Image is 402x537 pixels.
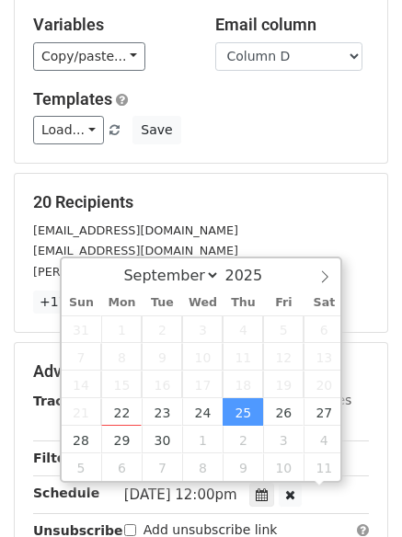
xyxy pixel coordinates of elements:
span: October 2, 2025 [223,426,263,453]
span: September 9, 2025 [142,343,182,371]
span: Tue [142,297,182,309]
span: September 29, 2025 [101,426,142,453]
span: October 5, 2025 [62,453,102,481]
h5: 20 Recipients [33,192,369,212]
span: October 7, 2025 [142,453,182,481]
span: Mon [101,297,142,309]
span: September 27, 2025 [304,398,344,426]
span: Wed [182,297,223,309]
span: September 28, 2025 [62,426,102,453]
strong: Tracking [33,394,95,408]
span: Sun [62,297,102,309]
span: [DATE] 12:00pm [124,486,237,503]
span: Sat [304,297,344,309]
h5: Email column [215,15,370,35]
span: September 3, 2025 [182,315,223,343]
strong: Schedule [33,486,99,500]
iframe: Chat Widget [310,449,402,537]
span: October 4, 2025 [304,426,344,453]
span: October 11, 2025 [304,453,344,481]
span: September 13, 2025 [304,343,344,371]
button: Save [132,116,180,144]
span: September 7, 2025 [62,343,102,371]
span: October 6, 2025 [101,453,142,481]
span: September 16, 2025 [142,371,182,398]
small: [PERSON_NAME][EMAIL_ADDRESS][DOMAIN_NAME] [33,265,336,279]
span: September 8, 2025 [101,343,142,371]
span: Fri [263,297,304,309]
a: Load... [33,116,104,144]
span: September 12, 2025 [263,343,304,371]
span: September 26, 2025 [263,398,304,426]
small: [EMAIL_ADDRESS][DOMAIN_NAME] [33,223,238,237]
span: October 3, 2025 [263,426,304,453]
span: September 22, 2025 [101,398,142,426]
span: September 23, 2025 [142,398,182,426]
h5: Variables [33,15,188,35]
span: September 20, 2025 [304,371,344,398]
a: Templates [33,89,112,109]
span: October 9, 2025 [223,453,263,481]
small: [EMAIL_ADDRESS][DOMAIN_NAME] [33,244,238,257]
span: September 10, 2025 [182,343,223,371]
span: September 15, 2025 [101,371,142,398]
span: September 14, 2025 [62,371,102,398]
span: September 2, 2025 [142,315,182,343]
span: September 25, 2025 [223,398,263,426]
span: September 24, 2025 [182,398,223,426]
span: October 1, 2025 [182,426,223,453]
h5: Advanced [33,361,369,382]
span: September 4, 2025 [223,315,263,343]
span: September 11, 2025 [223,343,263,371]
span: September 5, 2025 [263,315,304,343]
span: October 10, 2025 [263,453,304,481]
input: Year [220,267,286,284]
span: Thu [223,297,263,309]
span: August 31, 2025 [62,315,102,343]
span: September 30, 2025 [142,426,182,453]
span: September 19, 2025 [263,371,304,398]
a: Copy/paste... [33,42,145,71]
span: September 18, 2025 [223,371,263,398]
strong: Filters [33,451,80,465]
span: October 8, 2025 [182,453,223,481]
span: September 17, 2025 [182,371,223,398]
span: September 6, 2025 [304,315,344,343]
span: September 21, 2025 [62,398,102,426]
span: September 1, 2025 [101,315,142,343]
a: +17 more [33,291,110,314]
